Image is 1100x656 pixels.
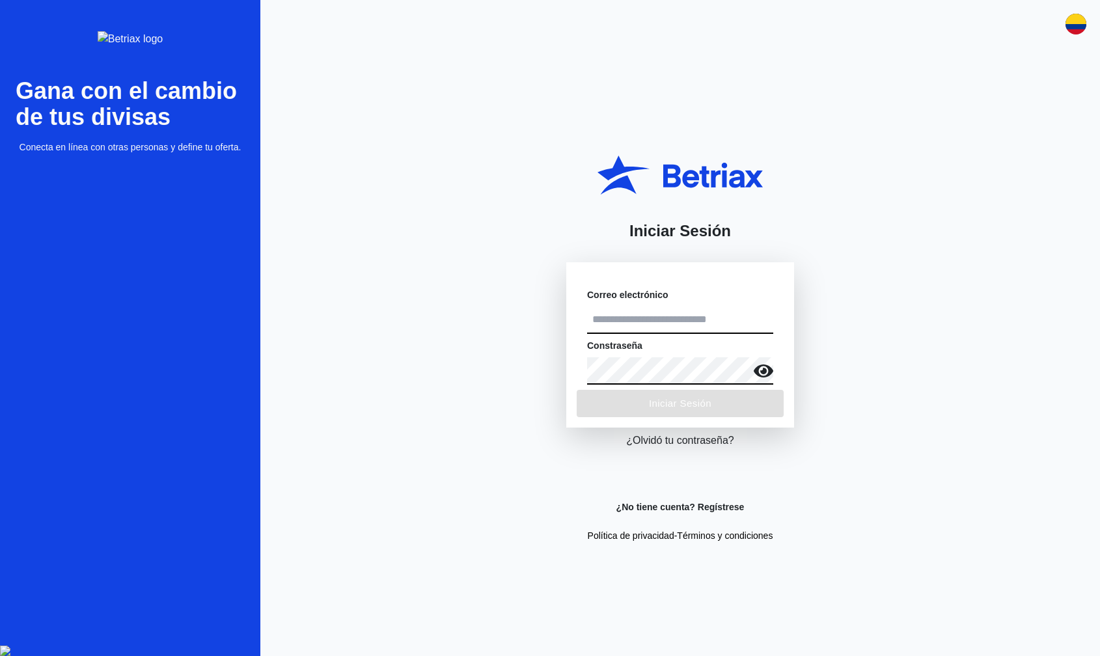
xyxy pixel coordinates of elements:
label: Constraseña [587,339,642,352]
h1: Iniciar Sesión [629,221,731,241]
h3: Gana con el cambio de tus divisas [16,78,245,130]
a: ¿No tiene cuenta? Regístrese [616,500,745,513]
p: - [588,529,773,542]
span: Conecta en línea con otras personas y define tu oferta. [20,141,241,154]
img: svg%3e [1066,14,1086,34]
a: ¿Olvidó tu contraseña? [626,433,734,448]
a: Términos y condiciones [677,530,773,541]
a: Política de privacidad [588,530,674,541]
img: Betriax logo [98,31,163,47]
label: Correo electrónico [587,288,668,301]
